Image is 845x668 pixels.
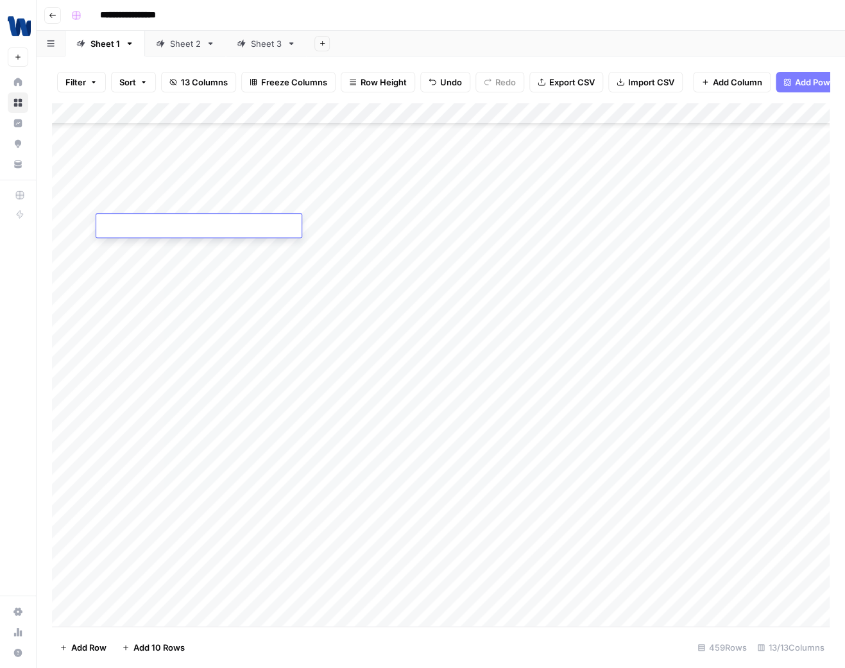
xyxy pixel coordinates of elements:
button: Filter [57,72,106,92]
button: Undo [420,72,470,92]
a: Sheet 1 [65,31,145,56]
a: Opportunities [8,133,28,154]
a: Sheet 2 [145,31,226,56]
button: Workspace: Wyndly [8,10,28,42]
button: Redo [475,72,524,92]
button: Export CSV [529,72,603,92]
a: Insights [8,113,28,133]
span: Filter [65,76,86,89]
button: Help + Support [8,642,28,663]
span: Add Column [713,76,762,89]
a: Settings [8,601,28,622]
span: Sort [119,76,136,89]
div: Sheet 3 [251,37,282,50]
button: Freeze Columns [241,72,336,92]
span: Export CSV [549,76,595,89]
button: Add Row [52,637,114,658]
span: Add Row [71,641,107,654]
a: Sheet 3 [226,31,307,56]
span: Undo [440,76,462,89]
span: Freeze Columns [261,76,327,89]
div: 13/13 Columns [752,637,830,658]
button: Row Height [341,72,415,92]
span: Add 10 Rows [133,641,185,654]
a: Your Data [8,154,28,175]
span: Row Height [361,76,407,89]
div: 459 Rows [692,637,752,658]
button: Import CSV [608,72,683,92]
span: Import CSV [628,76,674,89]
span: 13 Columns [181,76,228,89]
div: Sheet 2 [170,37,201,50]
button: Sort [111,72,156,92]
div: Sheet 1 [90,37,120,50]
a: Browse [8,92,28,113]
a: Usage [8,622,28,642]
button: Add 10 Rows [114,637,192,658]
img: Wyndly Logo [8,15,31,38]
button: 13 Columns [161,72,236,92]
button: Add Column [693,72,771,92]
a: Home [8,72,28,92]
span: Redo [495,76,516,89]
